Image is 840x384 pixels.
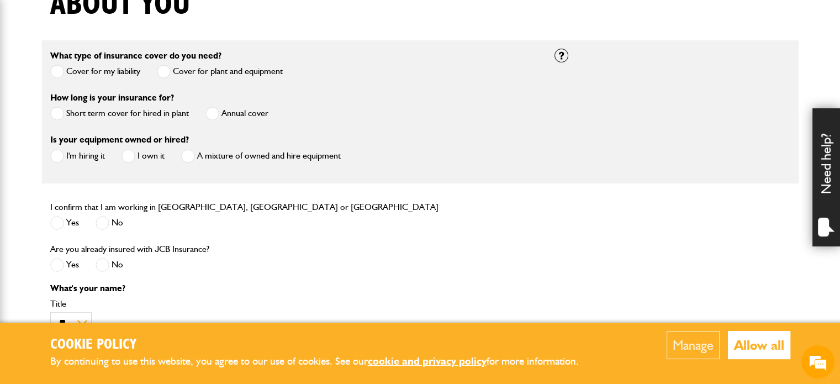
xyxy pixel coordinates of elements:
img: d_20077148190_operators_62643000001515001 [19,61,46,77]
a: cookie and privacy policy [368,355,487,367]
span: I do not know the make/model of the item I am hiring [14,167,196,198]
span: I would like to discuss an existing policy (including short term hired in plant) [14,131,196,162]
label: Cover for my liability [50,65,140,78]
label: No [96,216,123,230]
div: Minimize live chat window [181,6,208,32]
label: Annual cover [205,107,268,120]
label: Is your equipment owned or hired? [50,135,189,144]
span: I do not know the serial number of the item I am trying to insure [14,204,196,235]
label: I confirm that I am working in [GEOGRAPHIC_DATA], [GEOGRAPHIC_DATA] or [GEOGRAPHIC_DATA] [50,203,439,212]
p: By continuing to use this website, you agree to our use of cookies. See our for more information. [50,353,597,370]
textarea: Type your message and hit 'Enter' [6,282,210,321]
button: Manage [667,331,720,359]
label: How long is your insurance for? [50,93,174,102]
label: Title [50,299,538,308]
div: JCB Insurance [57,62,186,76]
label: I own it [121,149,165,163]
h2: Cookie Policy [50,336,597,354]
label: No [96,258,123,272]
label: A mixture of owned and hire equipment [181,149,341,163]
div: Need help? [812,108,840,246]
label: Yes [50,216,79,230]
label: Are you already insured with JCB Insurance? [50,245,209,254]
span: What do JCB's plant policies cover? [50,240,196,259]
label: Yes [50,258,79,272]
span: I am looking to purchase insurance / I have a question about a quote I am doing [14,94,196,125]
label: I'm hiring it [50,149,105,163]
label: What type of insurance cover do you need? [50,51,221,60]
label: Short term cover for hired in plant [50,107,189,120]
label: Cover for plant and equipment [157,65,283,78]
button: Allow all [728,331,790,359]
p: What's your name? [50,284,538,293]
